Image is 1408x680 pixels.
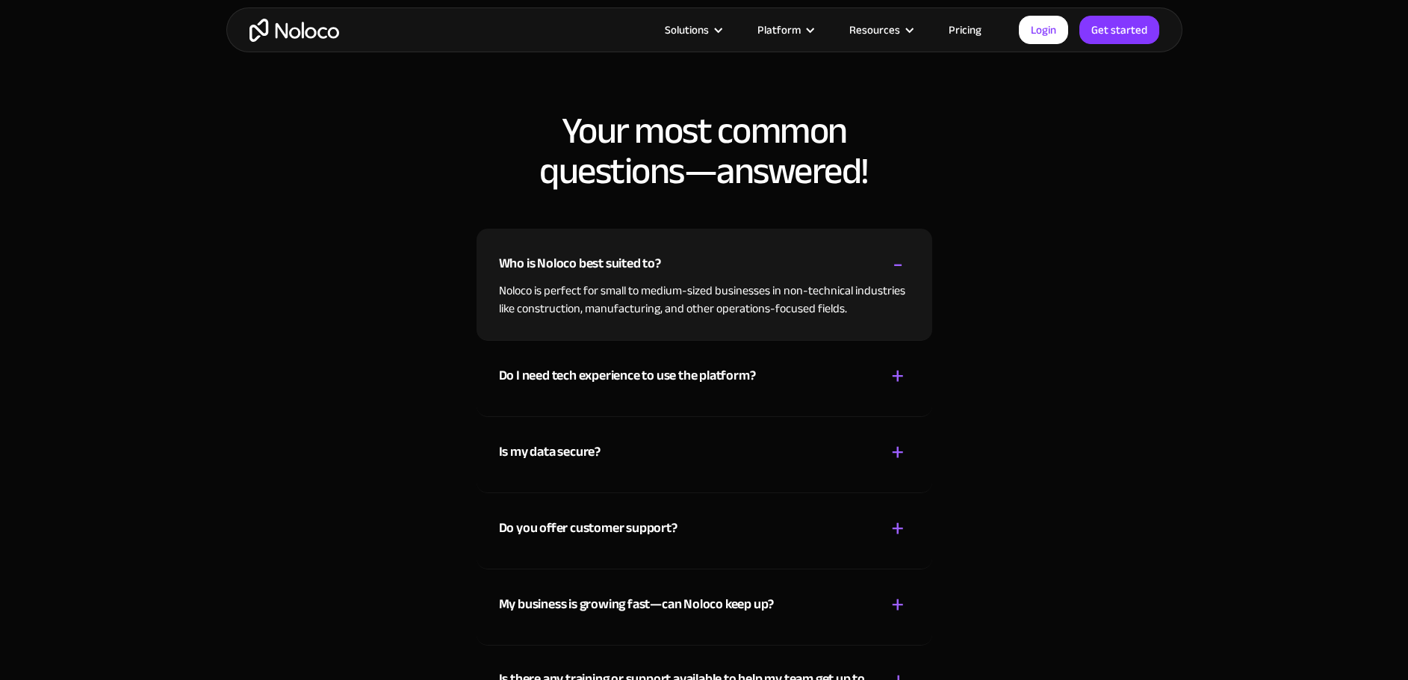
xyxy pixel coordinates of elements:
div: Resources [849,20,900,40]
a: Pricing [930,20,1000,40]
div: Do you offer customer support? [499,517,677,540]
a: Login [1019,16,1068,44]
div: Resources [831,20,930,40]
a: home [249,19,339,42]
div: + [891,592,905,618]
h2: Your most common questions—answered! [241,111,1167,191]
div: Is my data secure? [499,441,601,463]
div: - [893,251,903,277]
div: Solutions [665,20,709,40]
div: + [891,363,905,389]
a: Get started [1079,16,1159,44]
div: Platform [757,20,801,40]
p: Noloco is perfect for small to medium-sized businesses in non-technical industries like construct... [499,282,910,318]
div: Do I need tech experience to use the platform? [499,365,756,387]
div: My business is growing fast—can Noloco keep up? [499,593,775,616]
div: Platform [739,20,831,40]
div: + [891,439,905,466]
div: Solutions [646,20,739,40]
div: + [891,516,905,542]
div: Who is Noloco best suited to? [499,253,661,275]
